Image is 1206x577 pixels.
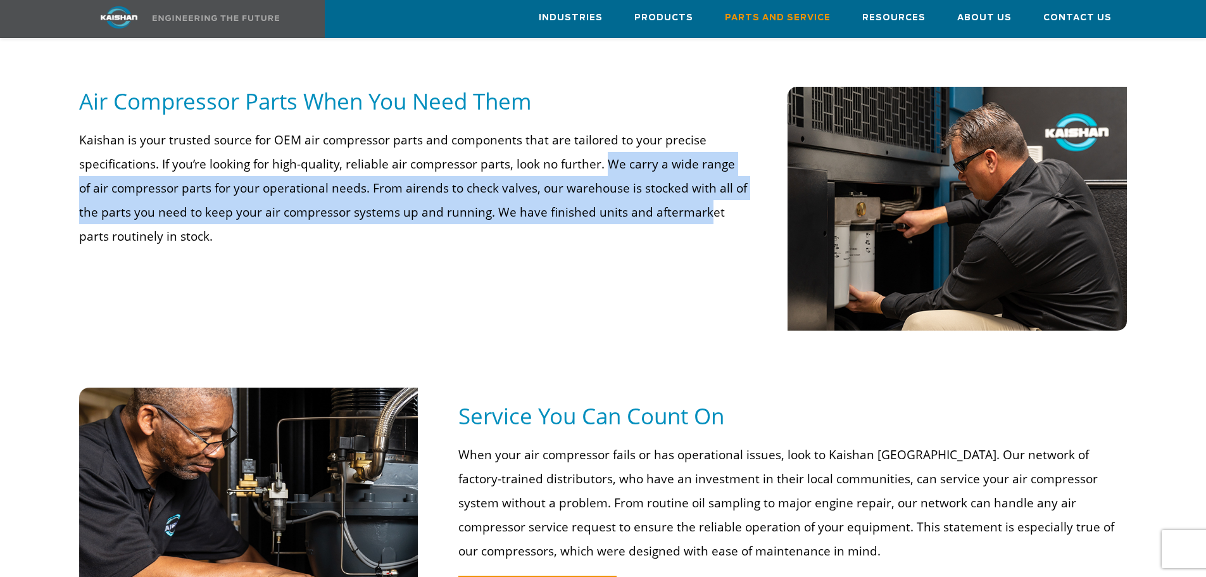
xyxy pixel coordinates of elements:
[862,1,926,35] a: Resources
[788,87,1127,331] img: kaishan employee
[957,11,1012,25] span: About Us
[634,1,693,35] a: Products
[153,15,279,21] img: Engineering the future
[458,443,1119,563] p: When your air compressor fails or has operational issues, look to Kaishan [GEOGRAPHIC_DATA]. Our ...
[725,11,831,25] span: Parts and Service
[72,6,166,29] img: kaishan logo
[79,87,748,115] h5: Air Compressor Parts When You Need Them
[725,1,831,35] a: Parts and Service
[1043,1,1112,35] a: Contact Us
[634,11,693,25] span: Products
[862,11,926,25] span: Resources
[539,1,603,35] a: Industries
[1043,11,1112,25] span: Contact Us
[458,402,1127,430] h5: Service You Can Count On
[957,1,1012,35] a: About Us
[539,11,603,25] span: Industries
[79,128,748,248] p: Kaishan is your trusted source for OEM air compressor parts and components that are tailored to y...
